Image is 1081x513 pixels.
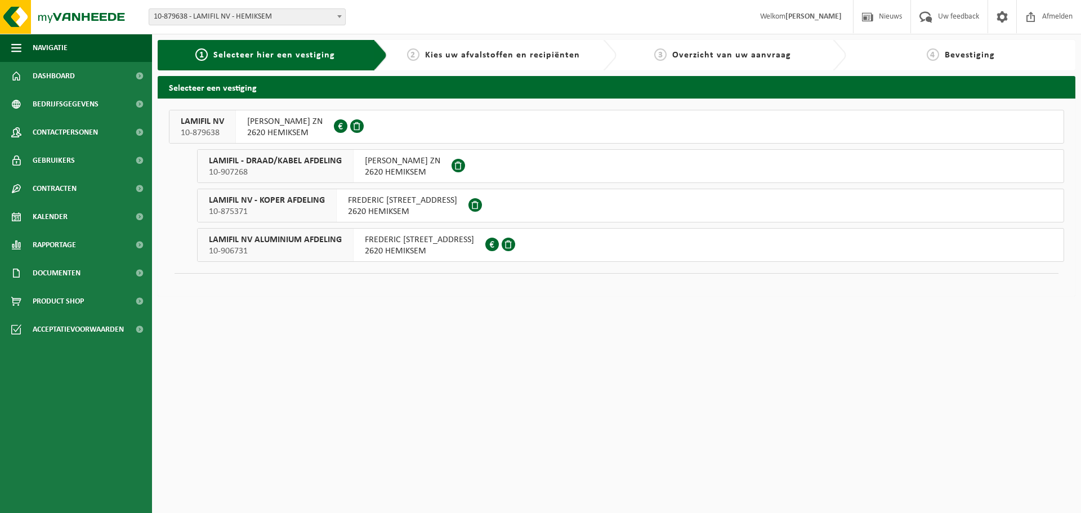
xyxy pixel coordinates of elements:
span: 2 [407,48,419,61]
span: Selecteer hier een vestiging [213,51,335,60]
span: Bedrijfsgegevens [33,90,99,118]
span: 2620 HEMIKSEM [348,206,457,217]
span: Contracten [33,175,77,203]
span: FREDERIC [STREET_ADDRESS] [348,195,457,206]
span: FREDERIC [STREET_ADDRESS] [365,234,474,246]
span: Rapportage [33,231,76,259]
span: Acceptatievoorwaarden [33,315,124,344]
span: 2620 HEMIKSEM [247,127,323,139]
span: Kies uw afvalstoffen en recipiënten [425,51,580,60]
span: 10-906731 [209,246,342,257]
span: LAMIFIL NV ALUMINIUM AFDELING [209,234,342,246]
button: LAMIFIL NV - KOPER AFDELING 10-875371 FREDERIC [STREET_ADDRESS]2620 HEMIKSEM [197,189,1064,222]
span: 10-879638 - LAMIFIL NV - HEMIKSEM [149,8,346,25]
span: 2620 HEMIKSEM [365,167,440,178]
span: 10-879638 - LAMIFIL NV - HEMIKSEM [149,9,345,25]
span: [PERSON_NAME] ZN [247,116,323,127]
span: Navigatie [33,34,68,62]
span: [PERSON_NAME] ZN [365,155,440,167]
span: Documenten [33,259,81,287]
span: 1 [195,48,208,61]
span: 10-879638 [181,127,224,139]
span: Product Shop [33,287,84,315]
span: Overzicht van uw aanvraag [672,51,791,60]
span: Contactpersonen [33,118,98,146]
button: LAMIFIL - DRAAD/KABEL AFDELING 10-907268 [PERSON_NAME] ZN2620 HEMIKSEM [197,149,1064,183]
span: Kalender [33,203,68,231]
span: LAMIFIL NV [181,116,224,127]
span: 10-907268 [209,167,342,178]
span: 3 [654,48,667,61]
button: LAMIFIL NV ALUMINIUM AFDELING 10-906731 FREDERIC [STREET_ADDRESS]2620 HEMIKSEM [197,228,1064,262]
span: Dashboard [33,62,75,90]
span: LAMIFIL NV - KOPER AFDELING [209,195,325,206]
span: Bevestiging [945,51,995,60]
span: LAMIFIL - DRAAD/KABEL AFDELING [209,155,342,167]
span: 4 [927,48,939,61]
h2: Selecteer een vestiging [158,76,1075,98]
span: 2620 HEMIKSEM [365,246,474,257]
strong: [PERSON_NAME] [785,12,842,21]
button: LAMIFIL NV 10-879638 [PERSON_NAME] ZN2620 HEMIKSEM [169,110,1064,144]
span: Gebruikers [33,146,75,175]
span: 10-875371 [209,206,325,217]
